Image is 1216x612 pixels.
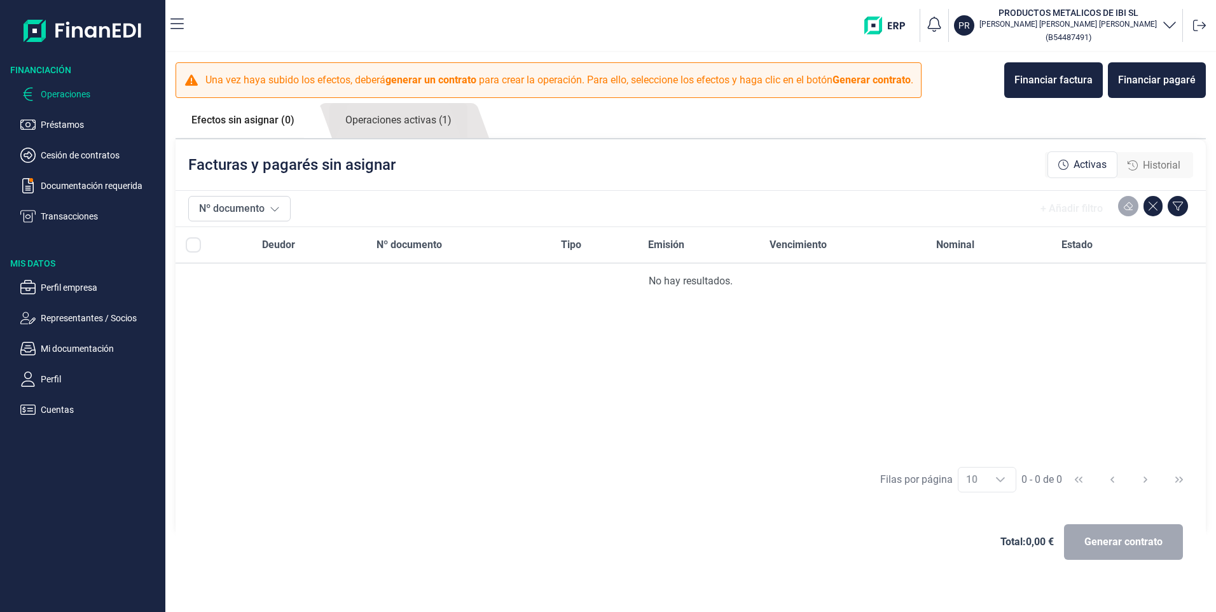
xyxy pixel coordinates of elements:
button: Perfil [20,372,160,387]
p: Cesión de contratos [41,148,160,163]
span: Nº documento [377,237,442,253]
div: Activas [1047,151,1117,178]
p: Facturas y pagarés sin asignar [188,155,396,175]
div: No hay resultados. [186,274,1196,289]
button: PRPRODUCTOS METALICOS DE IBI SL[PERSON_NAME] [PERSON_NAME] [PERSON_NAME](B54487491) [954,6,1177,45]
p: Una vez haya subido los efectos, deberá para crear la operación. Para ello, seleccione los efecto... [205,73,913,88]
h3: PRODUCTOS METALICOS DE IBI SL [979,6,1157,19]
button: Documentación requerida [20,178,160,193]
p: Mi documentación [41,341,160,356]
div: Choose [985,468,1016,492]
span: 0 - 0 de 0 [1021,475,1062,485]
b: generar un contrato [385,74,476,86]
p: Perfil [41,372,160,387]
button: Transacciones [20,209,160,224]
div: All items unselected [186,237,201,253]
b: Generar contrato [833,74,911,86]
button: Operaciones [20,87,160,102]
button: Next Page [1130,464,1161,495]
img: erp [864,17,915,34]
p: [PERSON_NAME] [PERSON_NAME] [PERSON_NAME] [979,19,1157,29]
a: Operaciones activas (1) [329,103,467,138]
button: First Page [1063,464,1094,495]
button: Perfil empresa [20,280,160,295]
span: Tipo [561,237,581,253]
span: Estado [1061,237,1093,253]
div: Historial [1117,153,1191,178]
p: Cuentas [41,402,160,417]
button: Cuentas [20,402,160,417]
button: Mi documentación [20,341,160,356]
p: Documentación requerida [41,178,160,193]
span: Deudor [262,237,295,253]
img: Logo de aplicación [24,10,142,51]
button: Cesión de contratos [20,148,160,163]
span: Emisión [648,237,684,253]
p: PR [958,19,970,32]
span: Activas [1074,157,1107,172]
small: Copiar cif [1046,32,1091,42]
p: Préstamos [41,117,160,132]
span: Historial [1143,158,1180,173]
div: Filas por página [880,472,953,487]
span: Total: 0,00 € [1000,534,1054,550]
p: Transacciones [41,209,160,224]
button: Préstamos [20,117,160,132]
button: Representantes / Socios [20,310,160,326]
div: Financiar pagaré [1118,73,1196,88]
p: Representantes / Socios [41,310,160,326]
div: Financiar factura [1014,73,1093,88]
span: Vencimiento [770,237,827,253]
button: Nº documento [188,196,291,221]
button: Last Page [1164,464,1194,495]
button: Previous Page [1097,464,1128,495]
a: Efectos sin asignar (0) [176,103,310,137]
button: Financiar factura [1004,62,1103,98]
p: Perfil empresa [41,280,160,295]
span: Nominal [936,237,974,253]
button: Financiar pagaré [1108,62,1206,98]
p: Operaciones [41,87,160,102]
